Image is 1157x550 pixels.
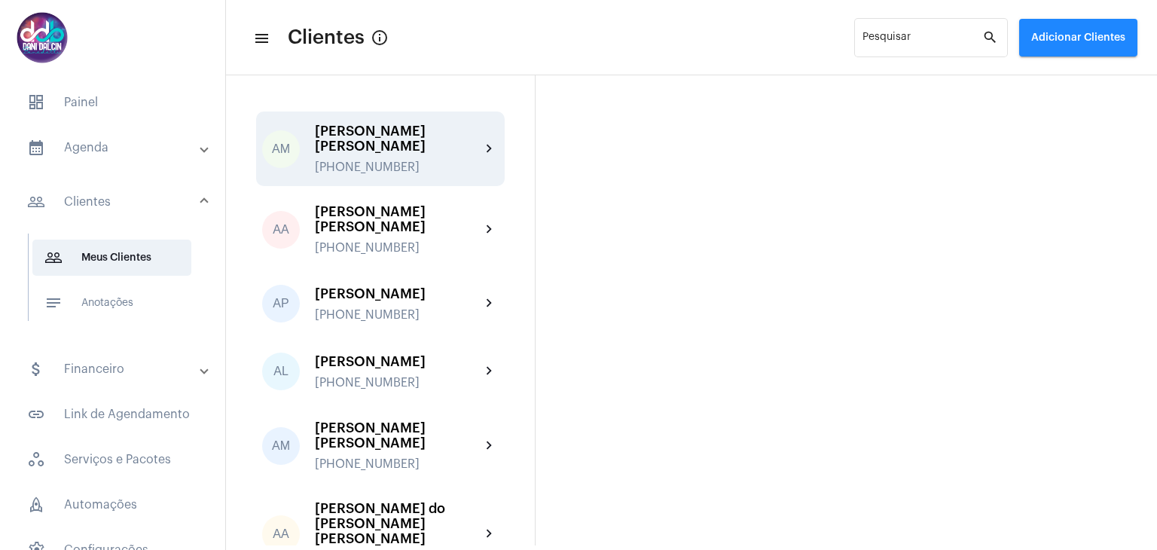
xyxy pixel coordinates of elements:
button: Button that displays a tooltip when focused or hovered over [365,23,395,53]
span: Automações [15,487,210,523]
div: [PHONE_NUMBER] [315,241,481,255]
div: [PHONE_NUMBER] [315,457,481,471]
mat-icon: search [982,29,1000,47]
mat-expansion-panel-header: sidenav iconFinanceiro [9,351,225,387]
mat-icon: sidenav icon [44,249,63,267]
mat-icon: sidenav icon [253,29,268,47]
div: AM [262,427,300,465]
mat-icon: chevron_right [481,525,499,543]
div: [PHONE_NUMBER] [315,376,481,390]
div: sidenav iconClientes [9,226,225,342]
mat-icon: sidenav icon [27,193,45,211]
mat-icon: chevron_right [481,221,499,239]
div: [PERSON_NAME] [315,354,481,369]
div: AP [262,285,300,322]
mat-expansion-panel-header: sidenav iconAgenda [9,130,225,166]
mat-panel-title: Clientes [27,193,201,211]
span: Serviços e Pacotes [15,442,210,478]
mat-icon: sidenav icon [27,360,45,378]
div: [PERSON_NAME] [315,286,481,301]
mat-icon: sidenav icon [27,139,45,157]
span: Adicionar Clientes [1031,32,1125,43]
div: [PERSON_NAME] do [PERSON_NAME] [PERSON_NAME] [315,501,481,546]
mat-icon: sidenav icon [44,294,63,312]
span: sidenav icon [27,93,45,112]
div: AA [262,211,300,249]
span: sidenav icon [27,451,45,469]
span: Anotações [32,285,191,321]
mat-icon: chevron_right [481,140,499,158]
div: [PERSON_NAME] [PERSON_NAME] [315,124,481,154]
mat-icon: chevron_right [481,437,499,455]
span: Link de Agendamento [15,396,210,432]
span: Meus Clientes [32,240,191,276]
div: [PHONE_NUMBER] [315,308,481,322]
img: 5016df74-caca-6049-816a-988d68c8aa82.png [12,8,72,68]
div: AM [262,130,300,168]
mat-panel-title: Agenda [27,139,201,157]
mat-panel-title: Financeiro [27,360,201,378]
span: Painel [15,84,210,121]
mat-icon: chevron_right [481,295,499,313]
div: [PERSON_NAME] [PERSON_NAME] [315,420,481,451]
mat-icon: chevron_right [481,362,499,380]
span: sidenav icon [27,496,45,514]
div: AL [262,353,300,390]
div: [PERSON_NAME] [PERSON_NAME] [315,204,481,234]
mat-icon: sidenav icon [27,405,45,423]
input: Pesquisar [862,35,982,47]
button: Adicionar Clientes [1019,19,1137,57]
mat-icon: Button that displays a tooltip when focused or hovered over [371,29,389,47]
div: [PHONE_NUMBER] [315,160,481,174]
span: Clientes [288,26,365,50]
mat-expansion-panel-header: sidenav iconClientes [9,178,225,226]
